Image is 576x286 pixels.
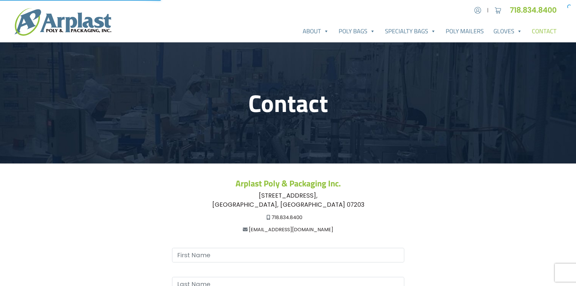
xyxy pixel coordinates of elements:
[92,191,484,209] div: [STREET_ADDRESS], [GEOGRAPHIC_DATA], [GEOGRAPHIC_DATA] 07203
[487,7,489,14] span: |
[334,25,380,37] a: Poly Bags
[441,25,489,37] a: Poly Mailers
[510,5,561,15] a: 718.834.8400
[380,25,441,37] a: Specialty Bags
[527,25,561,37] a: Contact
[15,8,111,36] img: logo
[489,25,527,37] a: Gloves
[249,226,333,233] a: [EMAIL_ADDRESS][DOMAIN_NAME]
[92,178,484,189] h3: Arplast Poly & Packaging Inc.
[172,248,404,262] input: First Name
[298,25,334,37] a: About
[92,88,484,117] h1: Contact
[272,214,302,221] a: 718.834.8400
